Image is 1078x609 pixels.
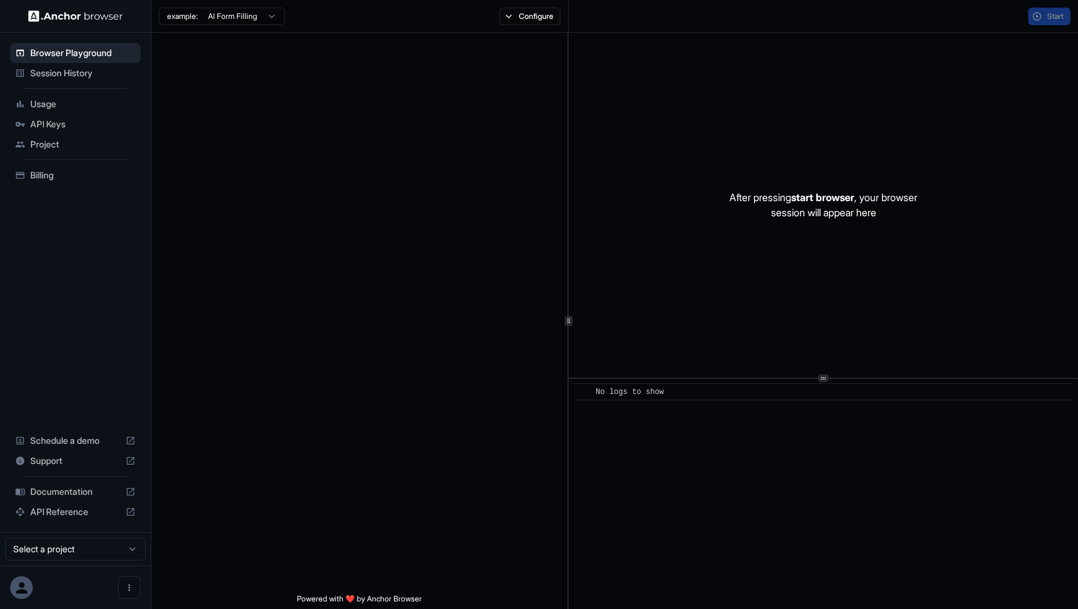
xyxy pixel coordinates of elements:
div: Project [10,134,141,154]
span: Browser Playground [30,47,136,59]
div: Usage [10,94,141,114]
span: Documentation [30,485,120,498]
div: Documentation [10,482,141,502]
div: Schedule a demo [10,431,141,451]
span: example: [167,11,198,21]
div: API Reference [10,502,141,522]
span: Powered with ❤️ by Anchor Browser [297,594,422,609]
button: Open menu [118,576,141,599]
img: Anchor Logo [28,10,123,22]
span: Support [30,455,120,467]
span: Project [30,138,136,151]
div: Billing [10,165,141,185]
div: Session History [10,63,141,83]
span: No logs to show [596,388,664,397]
div: Browser Playground [10,43,141,63]
span: Billing [30,169,136,182]
span: Schedule a demo [30,434,120,447]
button: Configure [499,8,560,25]
span: API Keys [30,118,136,130]
span: Usage [30,98,136,110]
div: API Keys [10,114,141,134]
span: API Reference [30,506,120,518]
div: Support [10,451,141,471]
span: start browser [791,191,854,204]
span: ​ [580,386,586,398]
p: After pressing , your browser session will appear here [729,190,917,220]
span: Session History [30,67,136,79]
